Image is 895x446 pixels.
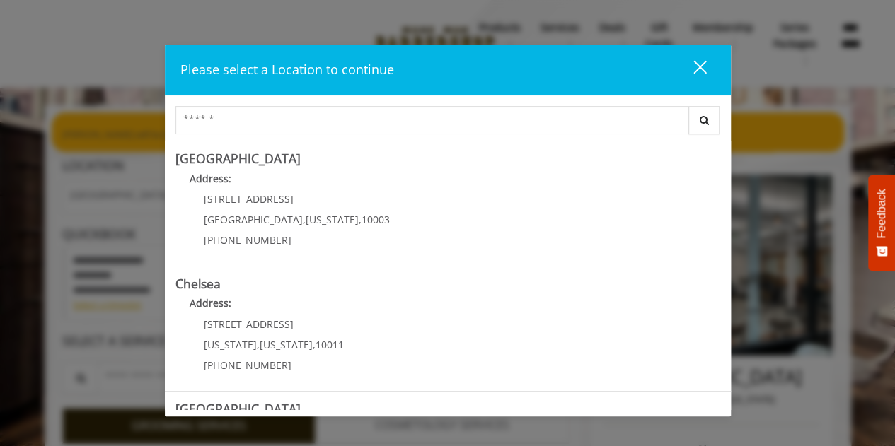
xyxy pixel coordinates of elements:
[190,296,231,310] b: Address:
[260,338,313,351] span: [US_STATE]
[204,338,257,351] span: [US_STATE]
[316,338,344,351] span: 10011
[303,213,306,226] span: ,
[313,338,316,351] span: ,
[204,192,294,206] span: [STREET_ADDRESS]
[204,233,291,247] span: [PHONE_NUMBER]
[175,150,301,167] b: [GEOGRAPHIC_DATA]
[175,400,301,417] b: [GEOGRAPHIC_DATA]
[677,59,705,81] div: close dialog
[204,317,294,331] span: [STREET_ADDRESS]
[175,106,720,141] div: Center Select
[875,189,888,238] span: Feedback
[868,175,895,271] button: Feedback - Show survey
[257,338,260,351] span: ,
[175,275,221,292] b: Chelsea
[696,115,712,125] i: Search button
[306,213,359,226] span: [US_STATE]
[180,61,394,78] span: Please select a Location to continue
[190,172,231,185] b: Address:
[362,213,390,226] span: 10003
[175,106,689,134] input: Search Center
[667,55,715,84] button: close dialog
[204,358,291,372] span: [PHONE_NUMBER]
[204,213,303,226] span: [GEOGRAPHIC_DATA]
[359,213,362,226] span: ,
